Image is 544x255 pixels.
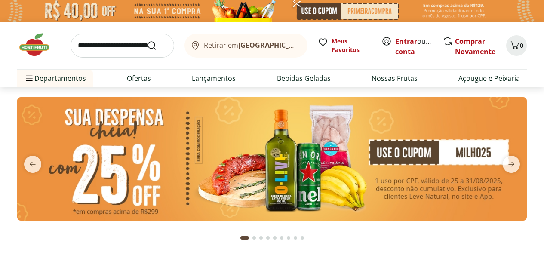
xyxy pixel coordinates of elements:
a: Açougue e Peixaria [458,73,520,83]
button: Go to page 5 from fs-carousel [271,227,278,248]
a: Meus Favoritos [318,37,371,54]
a: Lançamentos [192,73,236,83]
button: Submit Search [147,40,167,51]
a: Comprar Novamente [455,37,495,56]
button: Go to page 6 from fs-carousel [278,227,285,248]
button: Menu [24,68,34,89]
span: Departamentos [24,68,86,89]
button: Retirar em[GEOGRAPHIC_DATA]/[GEOGRAPHIC_DATA] [184,34,307,58]
button: Go to page 3 from fs-carousel [258,227,264,248]
a: Bebidas Geladas [277,73,331,83]
b: [GEOGRAPHIC_DATA]/[GEOGRAPHIC_DATA] [238,40,383,50]
span: 0 [520,41,523,49]
button: Go to page 9 from fs-carousel [299,227,306,248]
input: search [71,34,174,58]
a: Entrar [395,37,417,46]
button: Go to page 8 from fs-carousel [292,227,299,248]
span: ou [395,36,433,57]
a: Nossas Frutas [372,73,418,83]
button: Go to page 2 from fs-carousel [251,227,258,248]
img: cupom [17,97,527,221]
button: previous [17,156,48,173]
button: Go to page 7 from fs-carousel [285,227,292,248]
button: next [496,156,527,173]
a: Criar conta [395,37,443,56]
button: Current page from fs-carousel [239,227,251,248]
img: Hortifruti [17,32,60,58]
span: Meus Favoritos [332,37,371,54]
span: Retirar em [204,41,299,49]
button: Carrinho [506,35,527,56]
button: Go to page 4 from fs-carousel [264,227,271,248]
a: Ofertas [127,73,151,83]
